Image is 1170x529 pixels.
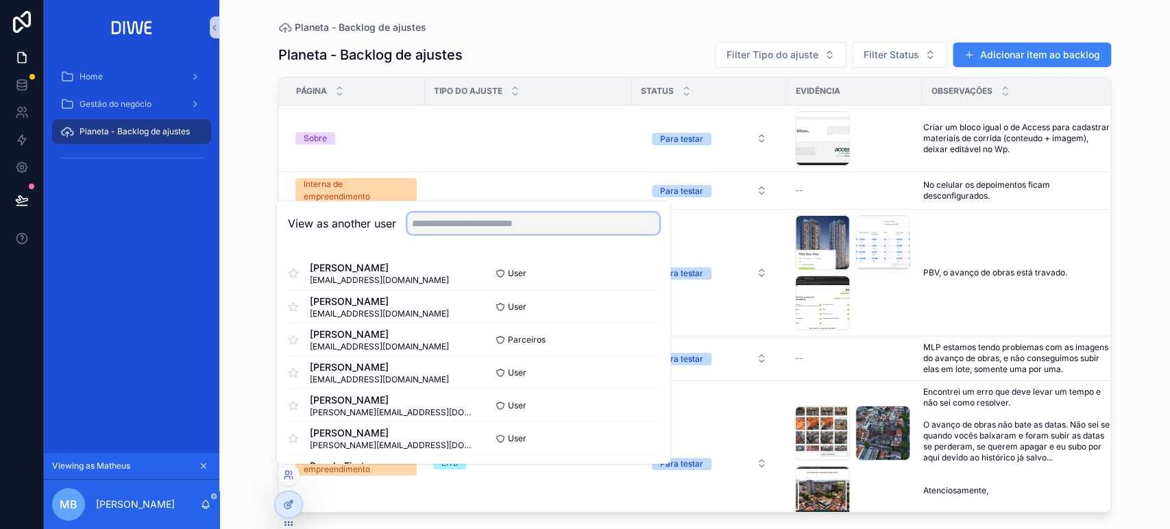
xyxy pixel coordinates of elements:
[107,16,157,38] img: App logo
[508,432,526,443] span: User
[80,126,190,137] span: Planeta - Backlog de ajustes
[727,48,818,62] span: Filter Tipo do ajuste
[310,426,474,439] span: [PERSON_NAME]
[641,86,674,97] span: Status
[295,21,426,34] span: Planeta - Backlog de ajustes
[923,342,1112,375] a: MLP estamos tendo problemas com as imagens do avanço de obras, e não conseguimos subir elas em lo...
[795,353,803,364] span: --
[310,406,474,417] span: [PERSON_NAME][EMAIL_ADDRESS][DOMAIN_NAME]
[508,334,546,345] span: Parceiros
[508,268,526,279] span: User
[852,42,947,68] button: Select Button
[52,64,211,89] a: Home
[96,497,175,511] p: [PERSON_NAME]
[434,86,502,97] span: Tipo do ajuste
[310,458,449,472] span: People First
[923,122,1112,155] a: Criar um bloco igual o de Access para cadastrar materiais de corrida (conteudo + imagem), deixar ...
[923,267,1067,278] span: PBV, o avanço de obras está travado.
[640,450,779,476] a: Select Button
[310,341,449,352] span: [EMAIL_ADDRESS][DOMAIN_NAME]
[641,260,778,285] button: Select Button
[310,275,449,286] span: [EMAIL_ADDRESS][DOMAIN_NAME]
[52,460,130,471] span: Viewing as Matheus
[278,45,463,64] h1: Planeta - Backlog de ajustes
[310,393,474,406] span: [PERSON_NAME]
[80,99,151,110] span: Gestão do negócio
[796,86,840,97] span: Evidência
[795,185,914,196] a: --
[52,92,211,116] a: Gestão do negócio
[80,71,103,82] span: Home
[310,360,449,373] span: [PERSON_NAME]
[508,301,526,312] span: User
[641,451,778,476] button: Select Button
[288,215,396,232] h2: View as another user
[640,125,779,151] a: Select Button
[278,21,426,34] a: Planeta - Backlog de ajustes
[295,178,417,203] a: Interna de empreendimento
[304,132,327,145] div: Sobre
[310,261,449,275] span: [PERSON_NAME]
[296,86,327,97] span: Página
[60,496,77,513] span: MB
[310,439,474,450] span: [PERSON_NAME][EMAIL_ADDRESS][DOMAIN_NAME]
[52,119,211,144] a: Planeta - Backlog de ajustes
[640,260,779,286] a: Select Button
[641,346,778,371] button: Select Button
[310,294,449,308] span: [PERSON_NAME]
[864,48,919,62] span: Filter Status
[660,267,703,280] div: Para testar
[953,42,1111,67] button: Adicionar item ao backlog
[304,178,409,203] div: Interna de empreendimento
[508,367,526,378] span: User
[295,132,417,145] a: Sobre
[660,185,703,197] div: Para testar
[310,327,449,341] span: [PERSON_NAME]
[923,180,1112,201] a: No celular os depoimentos ficam desconfigurados.
[923,267,1112,278] a: PBV, o avanço de obras está travado.
[640,177,779,204] a: Select Button
[931,86,992,97] span: Observações
[715,42,846,68] button: Select Button
[44,55,219,186] div: scrollable content
[641,178,778,203] button: Select Button
[508,399,526,410] span: User
[795,353,914,364] a: --
[640,345,779,371] a: Select Button
[310,308,449,319] span: [EMAIL_ADDRESS][DOMAIN_NAME]
[660,458,703,470] div: Para testar
[660,133,703,145] div: Para testar
[310,373,449,384] span: [EMAIL_ADDRESS][DOMAIN_NAME]
[660,353,703,365] div: Para testar
[795,185,803,196] span: --
[641,126,778,151] button: Select Button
